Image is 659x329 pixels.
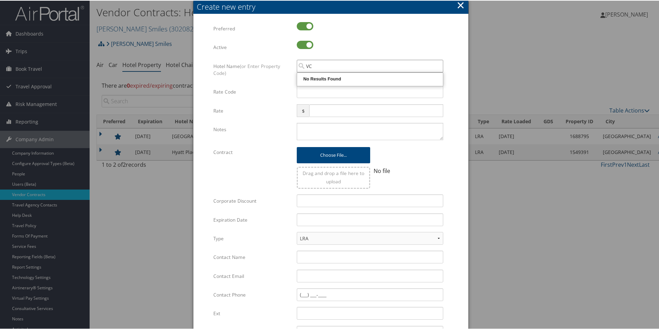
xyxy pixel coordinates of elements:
label: Rate Code [213,85,292,98]
label: Contact Phone [213,288,292,301]
label: Notes [213,122,292,135]
label: Contact Email [213,269,292,282]
label: Hotel Name [213,59,292,79]
label: Contact Name [213,250,292,263]
span: No file [374,166,390,174]
label: Corporate Discount [213,194,292,207]
label: Contract [213,145,292,158]
div: No Results Found [298,75,442,82]
label: Type [213,231,292,244]
label: Rate [213,104,292,117]
label: Ext [213,306,292,319]
input: (___) ___-____ [297,288,443,300]
label: Preferred [213,21,292,35]
span: Drag and drop a file here to upload [303,169,364,184]
label: Active [213,40,292,53]
div: Create new entry [197,1,468,11]
span: (or Enter Property Code) [213,62,280,76]
span: $ [297,104,309,116]
label: Expiration Date [213,213,292,226]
